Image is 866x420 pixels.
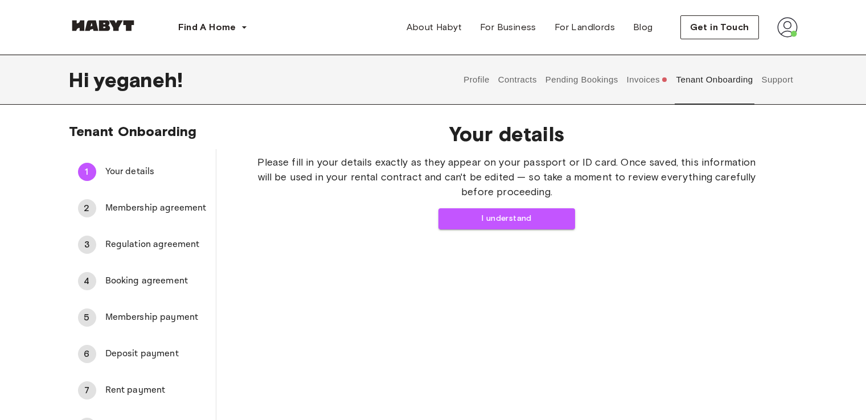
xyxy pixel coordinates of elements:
[78,199,96,217] div: 2
[624,16,662,39] a: Blog
[407,20,462,34] span: About Habyt
[78,308,96,327] div: 5
[690,20,749,34] span: Get in Touch
[760,55,795,105] button: Support
[544,55,619,105] button: Pending Bookings
[69,231,216,258] div: 3Regulation agreement
[397,16,471,39] a: About Habyt
[105,311,207,324] span: Membership payment
[105,201,207,215] span: Membership agreement
[78,345,96,363] div: 6
[555,20,615,34] span: For Landlords
[496,55,538,105] button: Contracts
[459,55,798,105] div: user profile tabs
[69,158,216,186] div: 1Your details
[777,17,798,38] img: avatar
[69,377,216,404] div: 7Rent payment
[78,163,96,181] div: 1
[625,55,669,105] button: Invoices
[105,274,207,288] span: Booking agreement
[253,155,761,199] span: Please fill in your details exactly as they appear on your passport or ID card. Once saved, this ...
[471,16,545,39] a: For Business
[253,122,761,146] span: Your details
[105,347,207,361] span: Deposit payment
[680,15,759,39] button: Get in Touch
[69,267,216,295] div: 4Booking agreement
[169,16,257,39] button: Find A Home
[93,68,183,92] span: yeganeh !
[462,55,491,105] button: Profile
[633,20,653,34] span: Blog
[105,384,207,397] span: Rent payment
[105,238,207,252] span: Regulation agreement
[78,236,96,254] div: 3
[480,20,536,34] span: For Business
[105,165,207,179] span: Your details
[69,20,137,31] img: Habyt
[69,123,197,139] span: Tenant Onboarding
[675,55,754,105] button: Tenant Onboarding
[69,195,216,222] div: 2Membership agreement
[545,16,624,39] a: For Landlords
[438,208,575,229] button: I understand
[78,272,96,290] div: 4
[178,20,236,34] span: Find A Home
[69,304,216,331] div: 5Membership payment
[69,68,93,92] span: Hi
[69,340,216,368] div: 6Deposit payment
[78,381,96,400] div: 7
